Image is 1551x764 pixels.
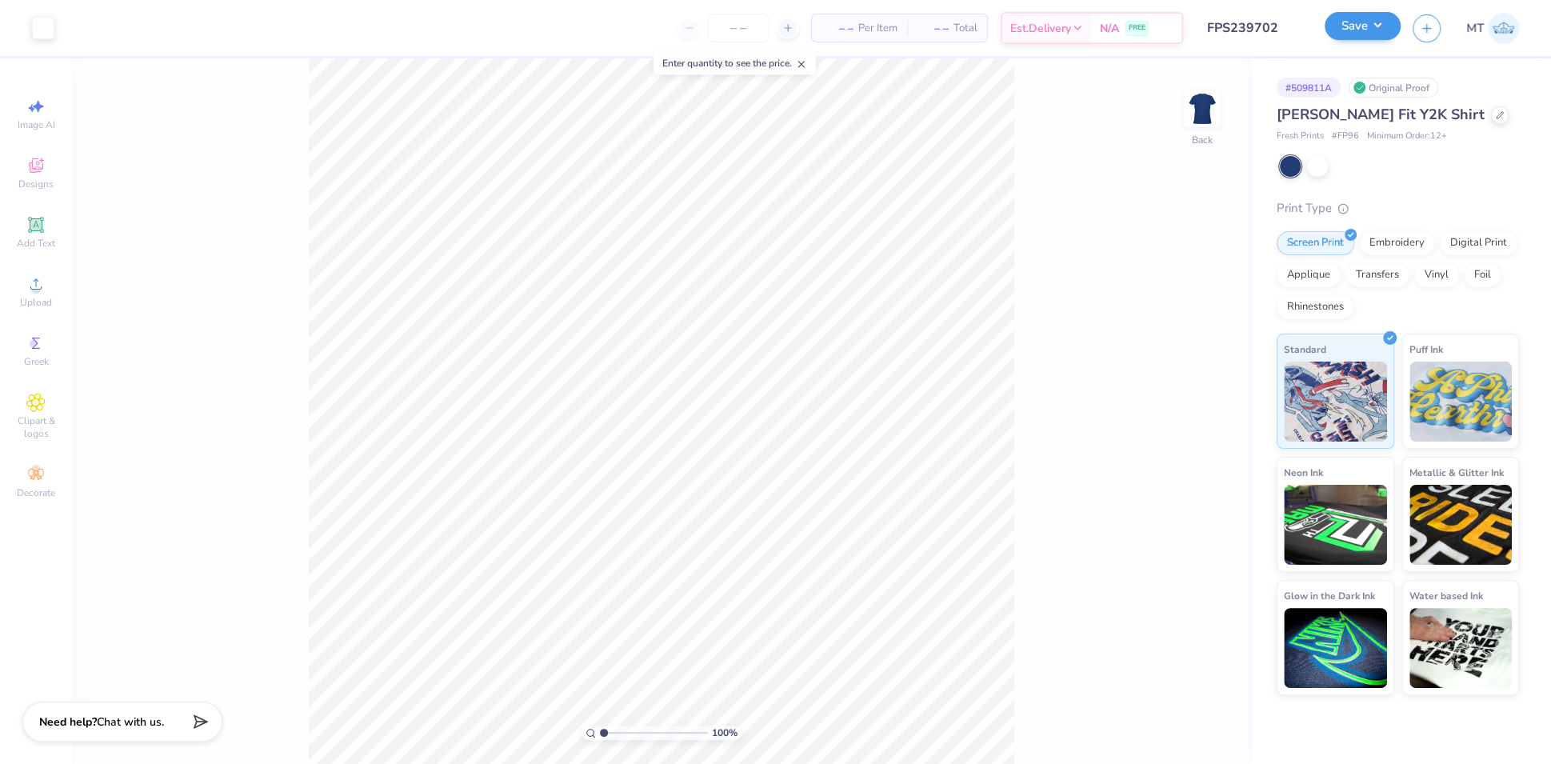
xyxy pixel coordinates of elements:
div: Vinyl [1414,263,1459,287]
div: Rhinestones [1277,295,1354,319]
div: Digital Print [1440,231,1517,255]
div: Back [1192,133,1213,147]
span: FREE [1129,22,1145,34]
div: Foil [1464,263,1501,287]
span: MT [1466,19,1484,38]
img: Glow in the Dark Ink [1284,608,1387,688]
a: MT [1466,13,1519,44]
span: # FP96 [1332,130,1359,143]
span: Add Text [17,237,55,250]
span: Metallic & Glitter Ink [1409,464,1504,481]
img: Standard [1284,362,1387,442]
div: Enter quantity to see the price. [654,52,816,74]
span: Water based Ink [1409,587,1483,604]
span: Greek [24,355,49,368]
img: Neon Ink [1284,485,1387,565]
div: Original Proof [1349,78,1438,98]
span: Upload [20,296,52,309]
div: Screen Print [1277,231,1354,255]
input: – – [707,14,770,42]
span: Puff Ink [1409,341,1443,358]
img: Michelle Tapire [1488,13,1519,44]
span: Est. Delivery [1010,20,1071,37]
div: Transfers [1345,263,1409,287]
span: Chat with us. [97,714,164,730]
span: Total [953,20,977,37]
img: Puff Ink [1409,362,1513,442]
img: Back [1186,93,1218,125]
span: Image AI [18,118,55,131]
div: Print Type [1277,199,1519,218]
div: Embroidery [1359,231,1435,255]
img: Metallic & Glitter Ink [1409,485,1513,565]
span: Clipart & logos [8,414,64,440]
span: Glow in the Dark Ink [1284,587,1375,604]
div: # 509811A [1277,78,1341,98]
input: Untitled Design [1195,12,1313,44]
span: Neon Ink [1284,464,1323,481]
div: Applique [1277,263,1341,287]
span: 100 % [712,726,738,740]
img: Water based Ink [1409,608,1513,688]
span: Designs [18,178,54,190]
span: – – [821,20,853,37]
strong: Need help? [39,714,97,730]
span: N/A [1100,20,1119,37]
span: Per Item [858,20,897,37]
span: Minimum Order: 12 + [1367,130,1447,143]
span: [PERSON_NAME] Fit Y2K Shirt [1277,105,1485,124]
span: Standard [1284,341,1326,358]
button: Save [1325,12,1401,40]
span: Fresh Prints [1277,130,1324,143]
span: Decorate [17,486,55,499]
span: – – [917,20,949,37]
